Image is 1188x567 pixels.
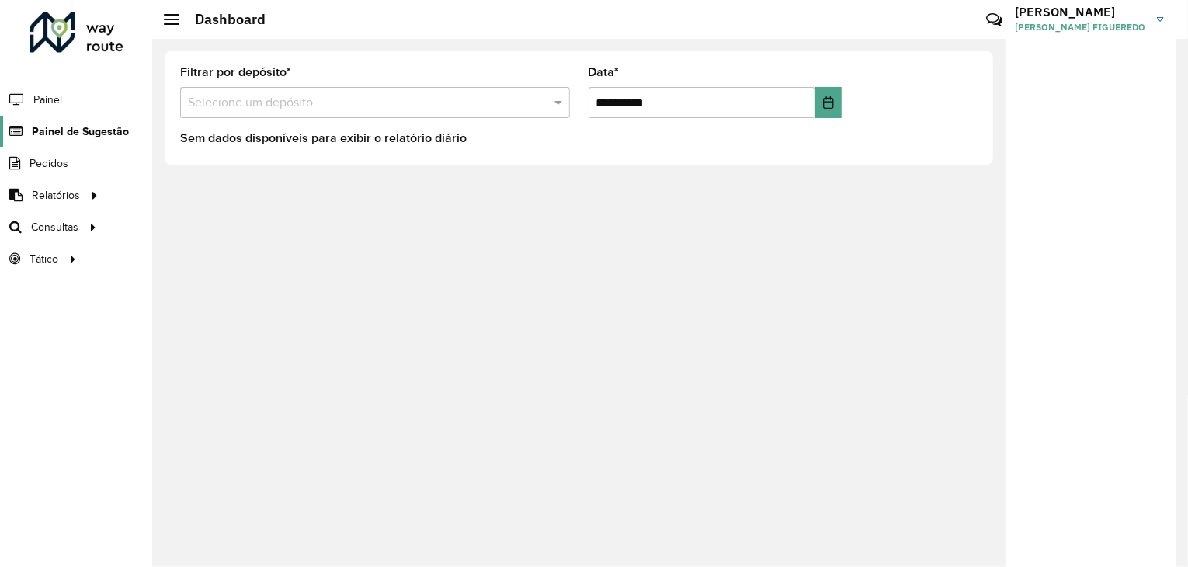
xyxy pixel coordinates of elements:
h3: [PERSON_NAME] [1015,5,1145,19]
a: Contato Rápido [978,3,1011,37]
label: Sem dados disponíveis para exibir o relatório diário [180,129,467,148]
span: Pedidos [30,155,68,172]
span: Relatórios [32,187,80,203]
span: Painel [33,92,62,108]
span: [PERSON_NAME] FIGUEREDO [1015,20,1145,34]
span: Tático [30,251,58,267]
span: Consultas [31,219,78,235]
h2: Dashboard [179,11,266,28]
label: Data [589,63,620,82]
label: Filtrar por depósito [180,63,291,82]
button: Choose Date [815,87,842,118]
span: Painel de Sugestão [32,123,129,140]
